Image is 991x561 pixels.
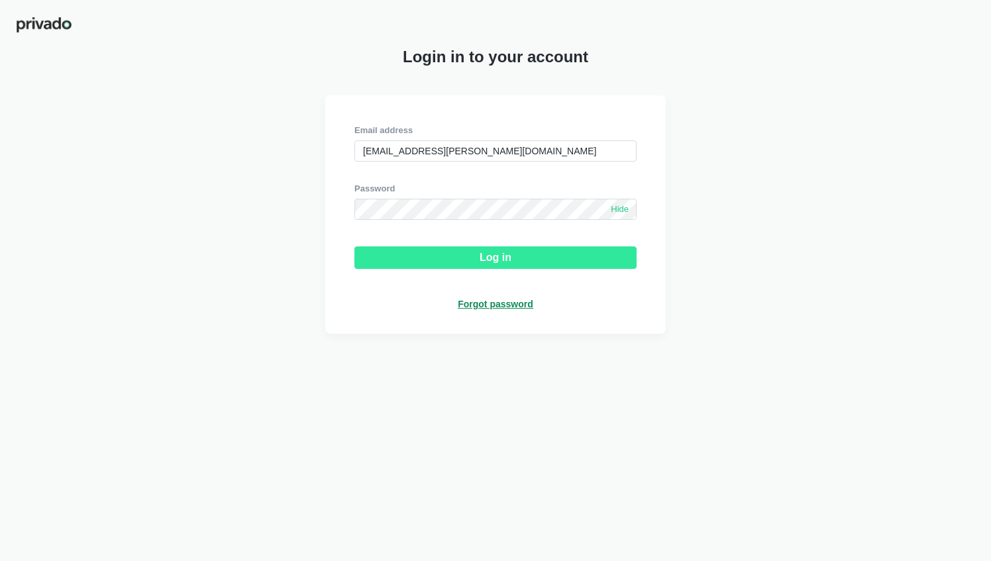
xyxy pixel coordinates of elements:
div: Log in [480,252,511,264]
img: privado-logo [16,16,72,34]
div: Password [354,183,637,195]
div: Email address [354,125,637,136]
button: Log in [354,246,637,269]
a: Forgot password [458,298,533,310]
span: Hide [611,204,629,215]
span: Login in to your account [403,48,588,66]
